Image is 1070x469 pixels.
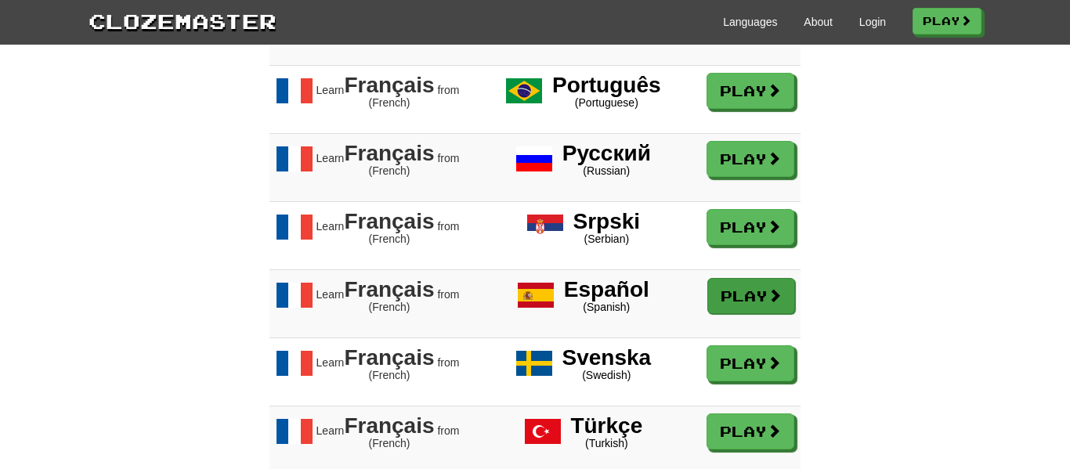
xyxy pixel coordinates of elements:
[269,337,466,406] span: Learn
[276,72,313,110] img: Learn Français (French) from Português (Portuguese)
[707,209,794,245] a: Play
[369,369,410,381] span: (French)
[524,413,562,450] img: Türkçe Turkish
[707,345,794,381] a: Play
[344,414,434,438] span: Français
[804,14,833,30] a: About
[269,133,466,201] span: Learn
[859,14,886,30] a: Login
[344,346,434,370] span: Français
[437,424,459,436] span: from
[437,83,459,96] span: from
[276,276,313,314] img: Learn Français (French) from Español (Spanish)
[344,278,434,302] span: Français
[437,355,459,368] span: from
[517,287,649,300] a: Español (Spanish)
[570,414,642,438] span: Türkçe
[526,208,564,246] img: Srpski Serbian
[585,437,628,449] span: (Turkish)
[89,6,277,35] a: Clozemaster
[505,83,660,96] a: Português (Portuguese)
[583,164,630,177] span: (Russian)
[515,140,553,178] img: Русский Russian
[707,413,794,449] a: Play
[526,219,641,232] a: Srpski (Serbian)
[573,210,641,234] span: Srpski
[276,140,313,178] img: Learn Français (French) from Русский (Russian)
[707,141,794,177] a: Play
[562,346,652,370] span: Svenska
[524,424,643,436] a: Türkçe (Turkish)
[369,301,410,313] span: (French)
[913,8,981,34] a: Play
[344,74,434,98] span: Français
[276,208,313,246] img: Learn Français (French) from Srpski (Serbian)
[344,142,434,166] span: Français
[437,219,459,232] span: from
[437,287,459,300] span: from
[269,201,466,269] span: Learn
[707,73,794,109] a: Play
[269,269,466,337] span: Learn
[575,96,638,109] span: (Portuguese)
[723,14,777,30] a: Languages
[515,345,553,382] img: Svenska Swedish
[552,74,660,98] span: Português
[707,278,795,314] a: Play
[369,164,410,177] span: (French)
[437,151,459,164] span: from
[369,437,410,449] span: (French)
[564,278,649,302] span: Español
[269,65,466,133] span: Learn
[582,369,631,381] span: (Swedish)
[583,301,630,313] span: (Spanish)
[562,142,651,166] span: Русский
[369,96,410,109] span: (French)
[517,276,555,314] img: Español Spanish
[584,233,630,245] span: (Serbian)
[515,355,652,368] a: Svenska (Swedish)
[515,151,651,164] a: Русский (Russian)
[276,413,313,450] img: Learn Français (French) from Türkçe (Turkish)
[369,233,410,245] span: (French)
[505,72,543,110] img: Português Portuguese
[344,210,434,234] span: Français
[276,345,313,382] img: Learn Français (French) from Svenska (Swedish)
